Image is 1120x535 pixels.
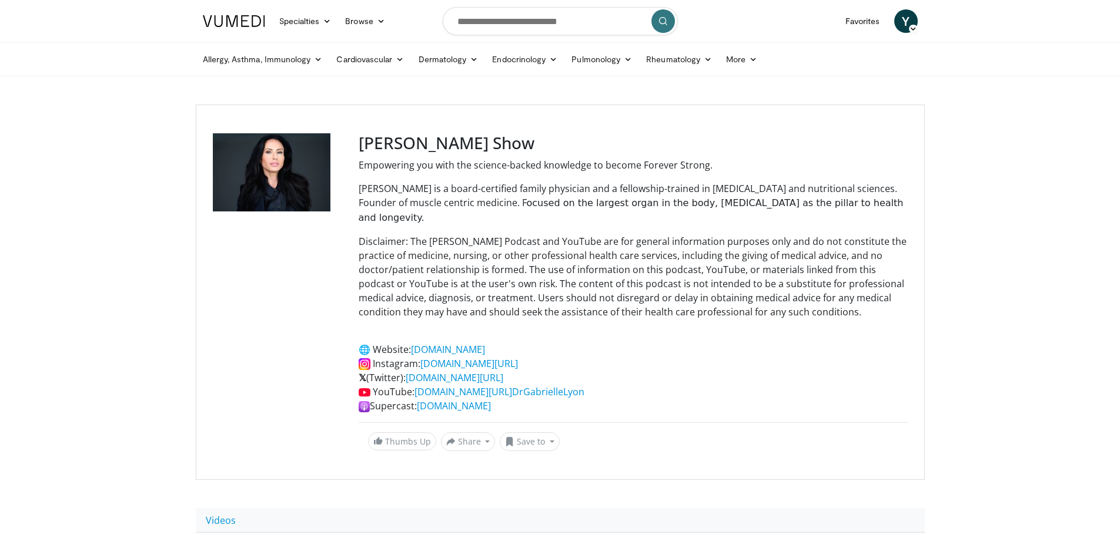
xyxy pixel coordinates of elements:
a: More [719,48,764,71]
a: [DOMAIN_NAME][URL]DrGabrielleLyon [414,385,584,398]
p: Empowering you with the science-backed knowledge to become Forever Strong. [359,158,908,172]
a: [DOMAIN_NAME][URL] [420,357,518,370]
p: 🌐 Website: Instagram: (Twitter): YouTube: Supercast: [359,342,908,413]
a: Thumbs Up [368,432,436,450]
img: VuMedi Logo [203,15,265,27]
p: Disclaimer: The [PERSON_NAME] Podcast and YouTube are for general information purposes only and d... [359,234,908,333]
p: [PERSON_NAME] is a board-certified family physician and a fellowship-trained in [MEDICAL_DATA] an... [359,181,908,225]
a: [DOMAIN_NAME] [411,343,485,356]
a: [DOMAIN_NAME] [417,399,491,412]
a: Rheumatology [639,48,719,71]
a: Videos [196,508,246,533]
button: Share [441,432,496,451]
a: Browse [338,9,392,33]
a: Y [894,9,918,33]
h3: [PERSON_NAME] Show [359,133,908,153]
input: Search topics, interventions [443,7,678,35]
a: Dermatology [412,48,486,71]
a: Favorites [838,9,887,33]
a: Specialties [272,9,339,33]
span: ocused on the largest organ in the body, [MEDICAL_DATA] as the pillar to health and longevity. [359,197,904,223]
a: Endocrinology [485,48,564,71]
a: Pulmonology [564,48,639,71]
a: Cardiovascular [329,48,411,71]
strong: 𝕏 [359,371,366,384]
a: Allergy, Asthma, Immunology [196,48,330,71]
button: Save to [500,432,560,451]
a: [DOMAIN_NAME][URL] [406,371,503,384]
